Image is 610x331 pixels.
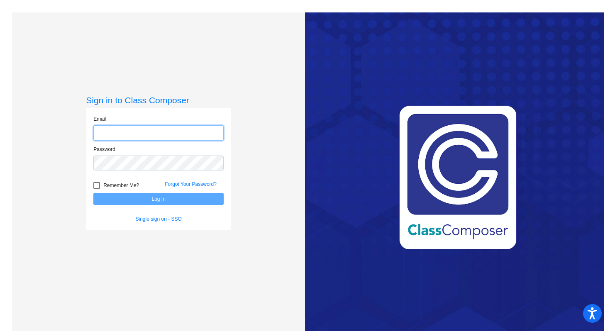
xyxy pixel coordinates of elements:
span: Remember Me? [103,180,139,190]
a: Forgot Your Password? [165,181,217,187]
label: Email [93,115,106,123]
h3: Sign in to Class Composer [86,95,231,105]
a: Single sign on - SSO [136,216,182,222]
label: Password [93,146,115,153]
button: Log In [93,193,224,205]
